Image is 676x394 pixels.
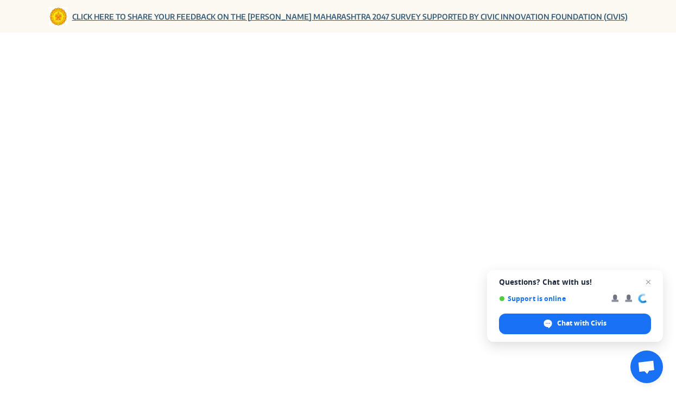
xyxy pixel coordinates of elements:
[49,7,68,26] img: Gom Logo
[72,11,628,22] a: CLICK HERE TO SHARE YOUR FEEDBACK ON THE [PERSON_NAME] MAHARASHTRA 2047 SURVEY SUPPORTED BY CIVIC...
[630,351,663,383] a: Open chat
[499,314,651,334] span: Chat with Civis
[499,278,651,286] span: Questions? Chat with us!
[557,318,606,328] span: Chat with Civis
[499,295,604,303] span: Support is online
